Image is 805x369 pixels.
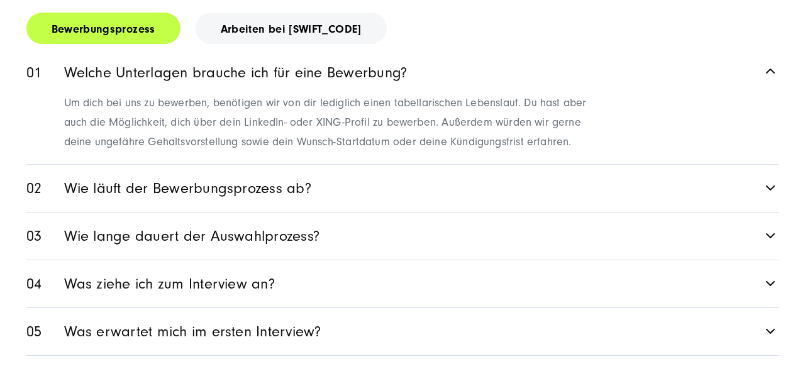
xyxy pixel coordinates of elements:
[26,260,779,307] a: Was ziehe ich zum Interview an?
[64,94,597,151] p: Um dich bei uns zu bewerben, benötigen wir von dir lediglich einen tabellarischen Lebenslauf. Du ...
[26,13,180,44] a: Bewerbungsprozess
[196,13,387,44] a: Arbeiten bei [SWIFT_CODE]
[26,212,779,260] a: Wie lange dauert der Auswahlprozess?
[26,49,779,92] a: Welche Unterlagen brauche ich für eine Bewerbung?
[26,165,779,212] a: Wie läuft der Bewerbungsprozess ab?
[26,308,779,355] a: Was erwartet mich im ersten Interview?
